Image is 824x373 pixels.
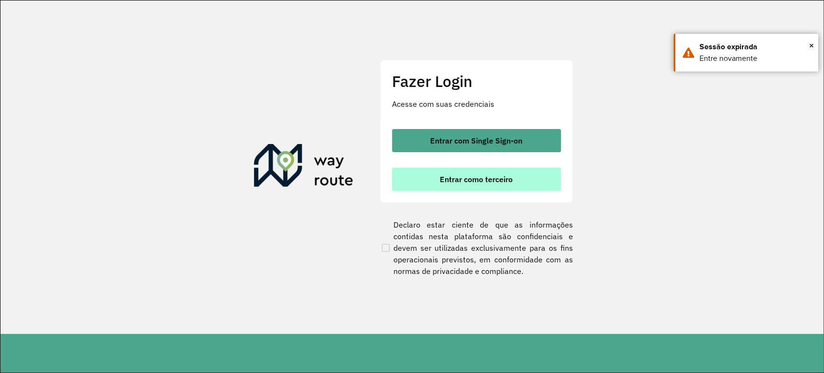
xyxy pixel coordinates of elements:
[380,219,573,277] label: Declaro estar ciente de que as informações contidas nesta plataforma são confidenciais e devem se...
[392,129,561,152] button: button
[440,175,513,183] span: Entrar como terceiro
[392,168,561,191] button: button
[699,53,811,64] div: Entre novamente
[809,38,814,53] button: Close
[392,98,561,110] p: Acesse com suas credenciais
[430,137,522,144] span: Entrar com Single Sign-on
[254,144,353,190] img: Roteirizador AmbevTech
[809,38,814,53] span: ×
[699,41,811,53] div: Sessão expirada
[392,72,561,90] h2: Fazer Login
